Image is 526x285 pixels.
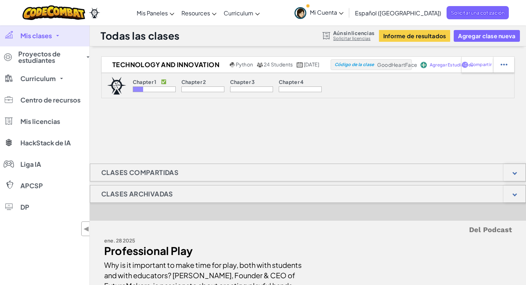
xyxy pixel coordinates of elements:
h1: Todas las clases [101,29,180,42]
span: [DATE] [304,61,319,67]
span: Proyectos de estudiantes [18,51,82,64]
a: Technology and Innovation Python 24 Students [DATE] [102,59,331,70]
p: Chapter 2 [181,79,206,85]
h2: Technology and Innovation [102,59,228,70]
img: IconShare_Purple.svg [462,61,468,68]
button: Informe de resultados [379,30,450,42]
span: Resources [181,9,210,17]
span: Curriculum [20,75,56,82]
img: IconStudentEllipsis.svg [501,61,507,68]
span: Aún sin licencias [333,30,374,36]
h1: Clases compartidas [90,164,190,181]
a: Español ([GEOGRAPHIC_DATA]) [351,3,445,22]
img: IconAddStudents.svg [420,62,427,68]
span: Compartir [470,62,492,67]
span: Python [236,61,253,67]
a: Resources [178,3,220,22]
a: Curriculum [220,3,263,22]
p: Chapter 4 [279,79,304,85]
span: Agregar Estudiantes [430,63,473,67]
a: Solicitar una cotización [447,6,509,19]
button: Agregar clase nueva [454,30,520,42]
span: Liga IA [20,161,41,167]
span: Curriculum [224,9,253,17]
span: 24 Students [264,61,293,67]
p: Chapter 1 [133,79,157,85]
p: ✅ [161,79,166,85]
span: Mis clases [20,32,52,39]
span: ◀ [83,224,89,234]
p: Chapter 3 [230,79,255,85]
img: python.png [230,62,235,67]
h1: Clases Archivadas [90,185,184,203]
span: Mis licencias [20,118,60,125]
img: Ozaria [89,7,100,18]
span: Centro de recursos [20,97,81,103]
a: Mi Cuenta [291,1,347,24]
img: logo [107,77,126,95]
img: avatar [294,7,306,19]
span: HackStack de IA [20,140,71,146]
a: Mis Paneles [133,3,178,22]
span: Mi Cuenta [310,9,344,16]
img: calendar.svg [297,62,303,67]
div: Professional Play [104,246,303,256]
img: MultipleUsers.png [257,62,263,67]
span: Español ([GEOGRAPHIC_DATA]) [355,9,441,17]
h5: Del Podcast [104,224,512,235]
span: Código de la clase [335,62,374,67]
span: Mis Paneles [137,9,168,17]
img: CodeCombat logo [23,5,85,20]
div: ene. 28 2025 [104,235,303,246]
span: GoodHeartFace [377,61,417,68]
a: Solicitar licencias [333,36,374,41]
